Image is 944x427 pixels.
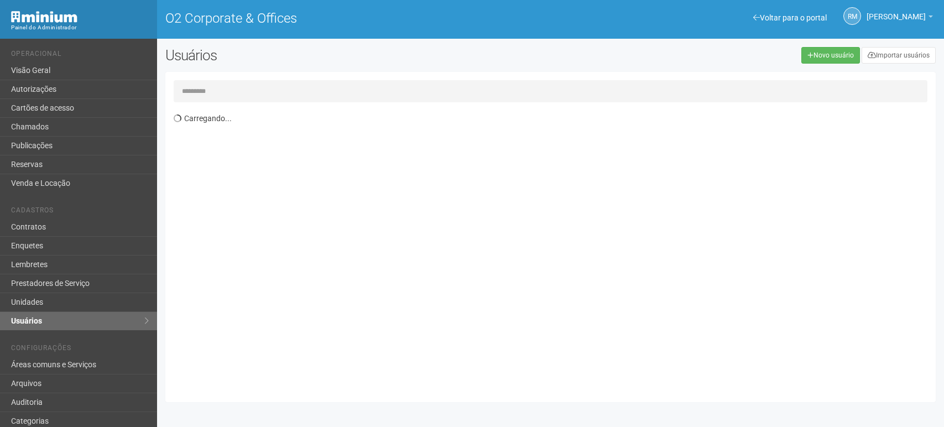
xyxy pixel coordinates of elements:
span: Rogério Machado [867,2,926,21]
h1: O2 Corporate & Offices [165,11,542,25]
div: Carregando... [174,108,936,394]
li: Configurações [11,344,149,356]
li: Cadastros [11,206,149,218]
a: Novo usuário [801,47,860,64]
a: Importar usuários [862,47,936,64]
a: Voltar para o portal [753,13,827,22]
li: Operacional [11,50,149,61]
h2: Usuários [165,47,477,64]
a: [PERSON_NAME] [867,14,933,23]
div: Painel do Administrador [11,23,149,33]
img: Minium [11,11,77,23]
a: RM [843,7,861,25]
